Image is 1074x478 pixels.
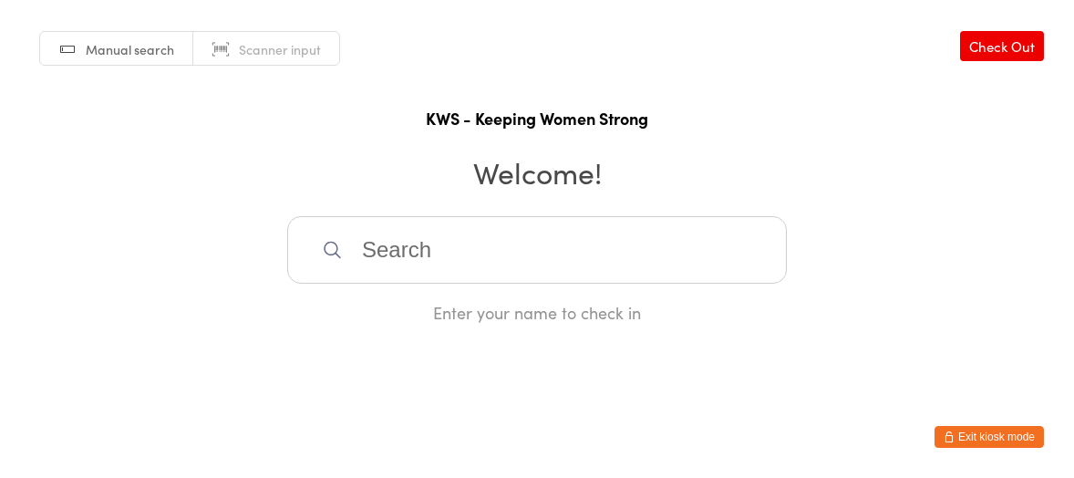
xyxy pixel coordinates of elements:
[18,151,1056,192] h2: Welcome!
[86,40,174,58] span: Manual search
[287,216,787,284] input: Search
[239,40,321,58] span: Scanner input
[287,301,787,324] div: Enter your name to check in
[960,31,1044,61] a: Check Out
[935,426,1044,448] button: Exit kiosk mode
[18,107,1056,130] h1: KWS - Keeping Women Strong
